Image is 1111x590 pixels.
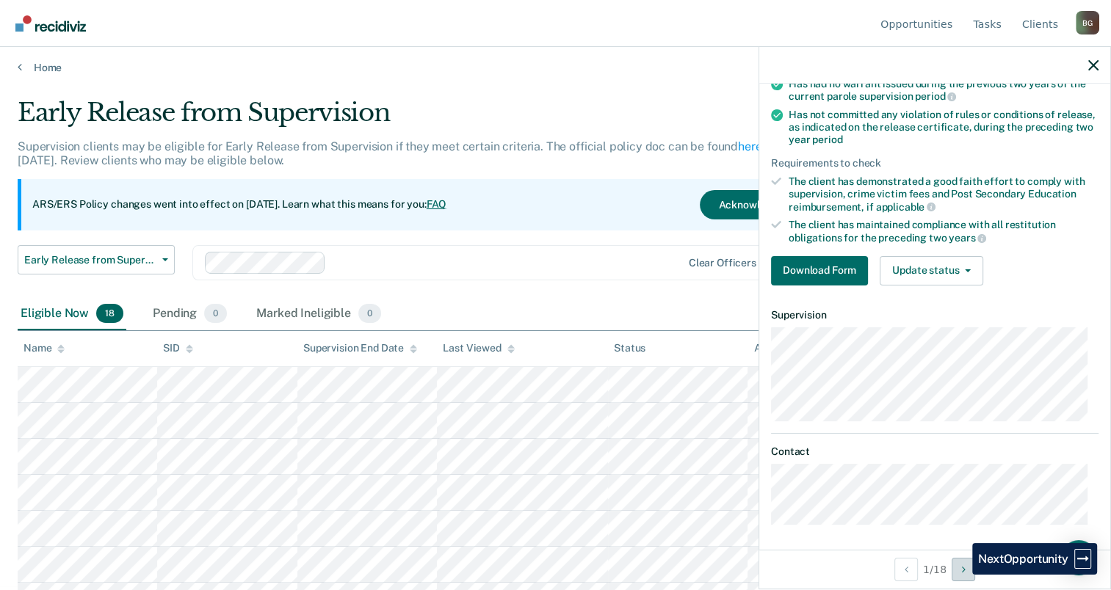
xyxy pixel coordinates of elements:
[771,256,874,285] a: Navigate to form link
[876,201,936,213] span: applicable
[614,342,645,354] div: Status
[915,90,956,102] span: period
[15,15,86,32] img: Recidiviz
[1076,11,1099,34] button: Profile dropdown button
[689,257,756,269] div: Clear officers
[880,256,983,285] button: Update status
[18,139,809,167] p: Supervision clients may be eligible for Early Release from Supervision if they meet certain crite...
[952,558,975,581] button: Next Opportunity
[771,445,1099,458] dt: Contact
[771,157,1099,170] div: Requirements to check
[358,304,381,323] span: 0
[1076,11,1099,34] div: B G
[150,298,230,330] div: Pending
[771,309,1099,321] dt: Supervision
[894,558,918,581] button: Previous Opportunity
[427,198,447,210] a: FAQ
[24,254,156,266] span: Early Release from Supervision
[443,342,514,354] div: Last Viewed
[949,232,986,244] span: years
[789,175,1099,213] div: The client has demonstrated a good faith effort to comply with supervision, crime victim fees and...
[738,139,761,153] a: here
[759,550,1110,589] div: 1 / 18
[789,109,1099,145] div: Has not committed any violation of rules or conditions of release, as indicated on the release ce...
[771,256,868,285] button: Download Form
[18,98,851,139] div: Early Release from Supervision
[163,342,193,354] div: SID
[18,298,126,330] div: Eligible Now
[253,298,384,330] div: Marked Ineligible
[753,342,822,354] div: Assigned to
[1061,540,1096,575] div: Open Intercom Messenger
[700,190,839,219] button: Acknowledge & Close
[18,61,1093,74] a: Home
[204,304,227,323] span: 0
[303,342,417,354] div: Supervision End Date
[789,78,1099,103] div: Has had no warrant issued during the previous two years of the current parole supervision
[96,304,123,323] span: 18
[812,134,842,145] span: period
[32,197,446,212] p: ARS/ERS Policy changes went into effect on [DATE]. Learn what this means for you:
[23,342,65,354] div: Name
[789,219,1099,244] div: The client has maintained compliance with all restitution obligations for the preceding two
